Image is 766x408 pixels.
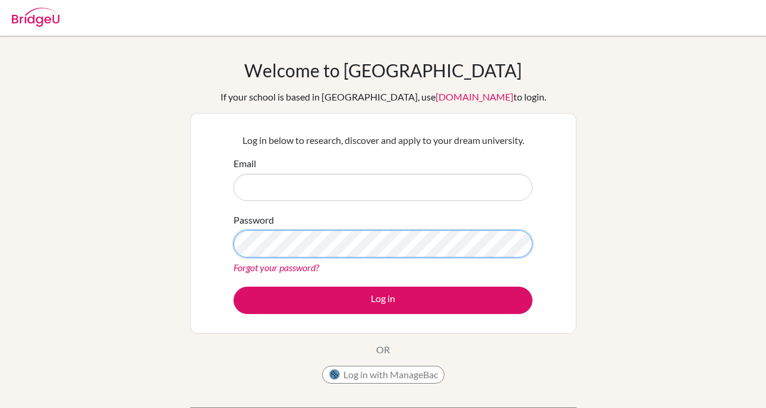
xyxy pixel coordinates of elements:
label: Password [234,213,274,227]
p: Log in below to research, discover and apply to your dream university. [234,133,532,147]
a: [DOMAIN_NAME] [436,91,513,102]
button: Log in with ManageBac [322,366,445,384]
a: Forgot your password? [234,262,319,273]
div: If your school is based in [GEOGRAPHIC_DATA], use to login. [220,90,546,104]
h1: Welcome to [GEOGRAPHIC_DATA] [244,59,522,81]
button: Log in [234,287,532,314]
p: OR [376,343,390,357]
img: Bridge-U [12,8,59,27]
label: Email [234,156,256,171]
